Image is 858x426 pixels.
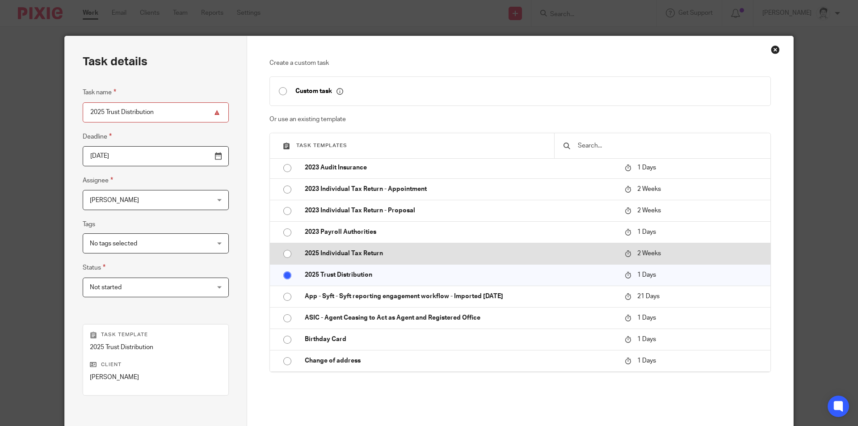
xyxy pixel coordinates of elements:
[90,284,122,291] span: Not started
[90,361,222,368] p: Client
[90,240,137,247] span: No tags selected
[90,197,139,203] span: [PERSON_NAME]
[637,250,661,257] span: 2 Weeks
[637,164,656,171] span: 1 Days
[305,335,616,344] p: Birthday Card
[83,102,229,122] input: Task name
[296,143,347,148] span: Task templates
[83,262,105,273] label: Status
[305,270,616,279] p: 2025 Trust Distribution
[83,220,95,229] label: Tags
[577,141,761,151] input: Search...
[305,313,616,322] p: ASIC - Agent Ceasing to Act as Agent and Registered Office
[305,206,616,215] p: 2023 Individual Tax Return - Proposal
[305,185,616,194] p: 2023 Individual Tax Return - Appointment
[90,373,222,382] p: [PERSON_NAME]
[305,228,616,236] p: 2023 Payroll Authorities
[305,163,616,172] p: 2023 Audit Insurance
[637,272,656,278] span: 1 Days
[637,315,656,321] span: 1 Days
[83,131,112,142] label: Deadline
[637,358,656,364] span: 1 Days
[269,115,771,124] p: Or use an existing template
[305,292,616,301] p: App - Syft - Syft reporting engagement workflow - Imported [DATE]
[269,59,771,67] p: Create a custom task
[295,87,343,95] p: Custom task
[637,229,656,235] span: 1 Days
[637,186,661,192] span: 2 Weeks
[90,331,222,338] p: Task template
[83,146,229,166] input: Pick a date
[305,249,616,258] p: 2025 Individual Tax Return
[83,87,116,97] label: Task name
[637,207,661,214] span: 2 Weeks
[83,175,113,186] label: Assignee
[771,45,780,54] div: Close this dialog window
[83,54,147,69] h2: Task details
[305,356,616,365] p: Change of address
[637,336,656,342] span: 1 Days
[90,343,222,352] p: 2025 Trust Distribution
[637,293,660,299] span: 21 Days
